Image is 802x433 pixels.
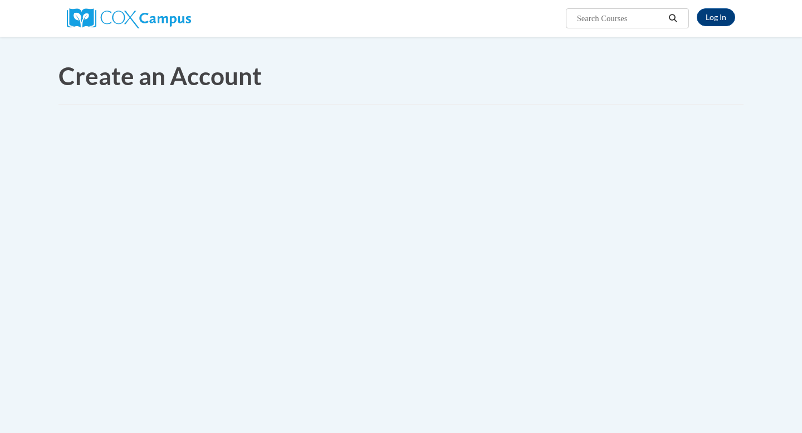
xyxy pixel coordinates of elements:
[58,61,262,90] span: Create an Account
[576,12,665,25] input: Search Courses
[665,12,682,25] button: Search
[67,13,191,22] a: Cox Campus
[67,8,191,28] img: Cox Campus
[668,14,678,23] i: 
[697,8,735,26] a: Log In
